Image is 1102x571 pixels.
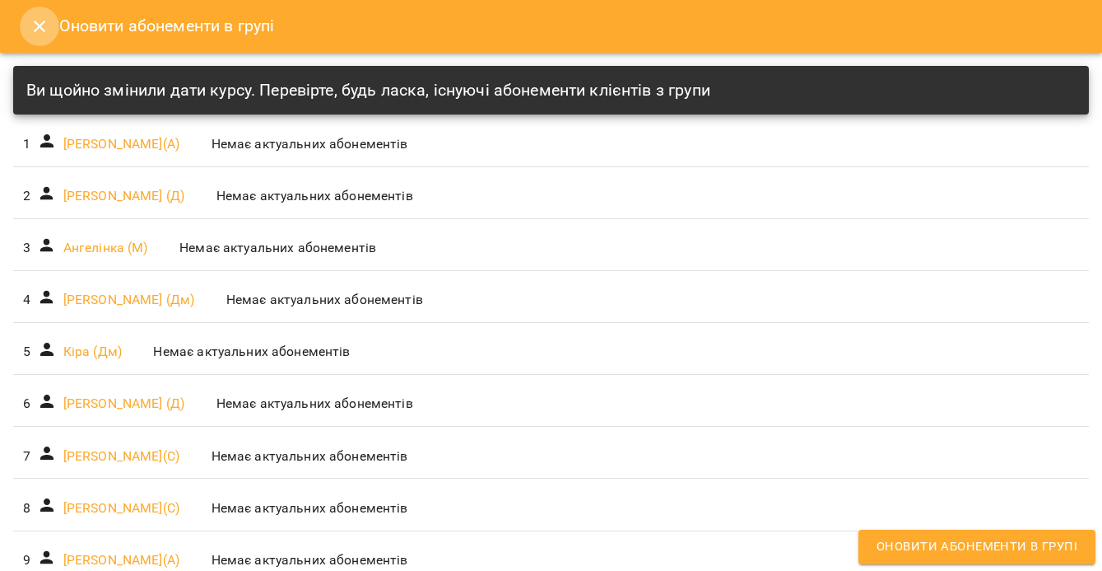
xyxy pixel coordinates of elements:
[20,7,59,46] button: Close
[63,395,185,411] a: [PERSON_NAME] (Д)
[20,443,34,470] div: 7
[20,287,34,313] div: 4
[20,495,34,522] div: 8
[59,13,1082,39] h6: Оновити абонементи в групі
[191,186,438,206] p: Немає актуальних абонементів
[63,344,122,359] a: Кіра (Дм)
[186,447,433,466] p: Немає актуальних абонементів
[201,290,448,310] p: Немає актуальних абонементів
[128,342,375,362] p: Немає актуальних абонементів
[186,550,433,570] p: Немає актуальних абонементів
[20,339,34,365] div: 5
[63,188,185,204] a: [PERSON_NAME] (Д)
[20,131,34,157] div: 1
[63,552,179,568] a: [PERSON_NAME](А)
[26,77,710,103] h6: Ви щойно змінили дати курсу. Перевірте, будь ласка, існуючі абонементи клієнтів з групи
[63,136,179,152] a: [PERSON_NAME](А)
[20,183,34,209] div: 2
[63,500,179,516] a: [PERSON_NAME](С)
[155,238,402,258] p: Немає актуальних абонементів
[63,292,195,307] a: [PERSON_NAME] (Дм)
[63,448,179,464] a: [PERSON_NAME](С)
[191,394,438,414] p: Немає актуальних абонементів
[20,235,34,261] div: 3
[858,530,1095,564] button: Оновити абонементи в групі
[63,240,148,255] a: Ангелінка (М)
[876,536,1077,558] span: Оновити абонементи в групі
[20,391,34,417] div: 6
[186,134,433,154] p: Немає актуальних абонементів
[186,498,433,518] p: Немає актуальних абонементів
